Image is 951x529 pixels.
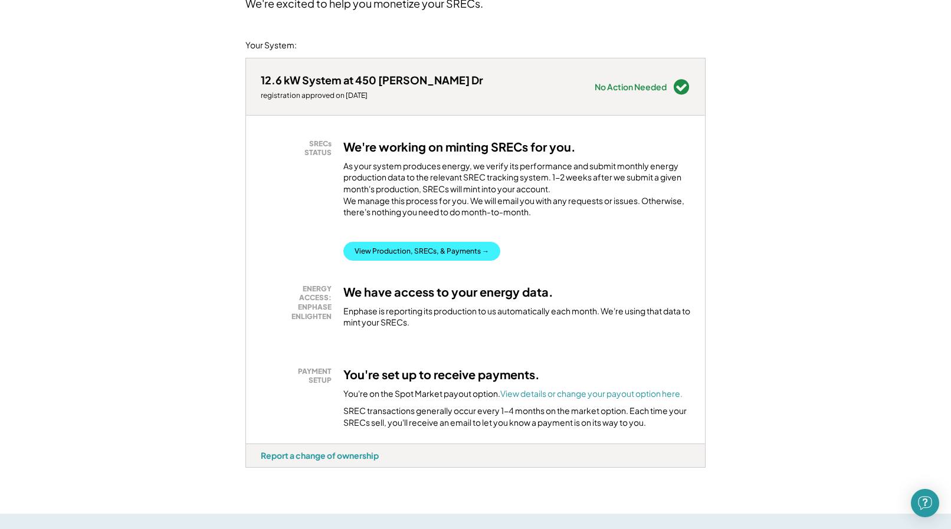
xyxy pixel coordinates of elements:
[343,388,683,400] div: You're on the Spot Market payout option.
[343,367,540,382] h3: You're set up to receive payments.
[245,40,297,51] div: Your System:
[267,139,332,157] div: SRECs STATUS
[595,83,667,91] div: No Action Needed
[911,489,939,517] div: Open Intercom Messenger
[500,388,683,399] a: View details or change your payout option here.
[343,405,690,428] div: SREC transactions generally occur every 1-4 months on the market option. Each time your SRECs sel...
[343,284,553,300] h3: We have access to your energy data.
[343,242,500,261] button: View Production, SRECs, & Payments →
[343,160,690,224] div: As your system produces energy, we verify its performance and submit monthly energy production da...
[261,450,379,461] div: Report a change of ownership
[343,139,576,155] h3: We're working on minting SRECs for you.
[261,91,483,100] div: registration approved on [DATE]
[267,367,332,385] div: PAYMENT SETUP
[267,284,332,321] div: ENERGY ACCESS: ENPHASE ENLIGHTEN
[343,305,690,328] div: Enphase is reporting its production to us automatically each month. We're using that data to mint...
[261,73,483,87] div: 12.6 kW System at 450 [PERSON_NAME] Dr
[245,468,287,472] div: ccxj831d - VA Distributed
